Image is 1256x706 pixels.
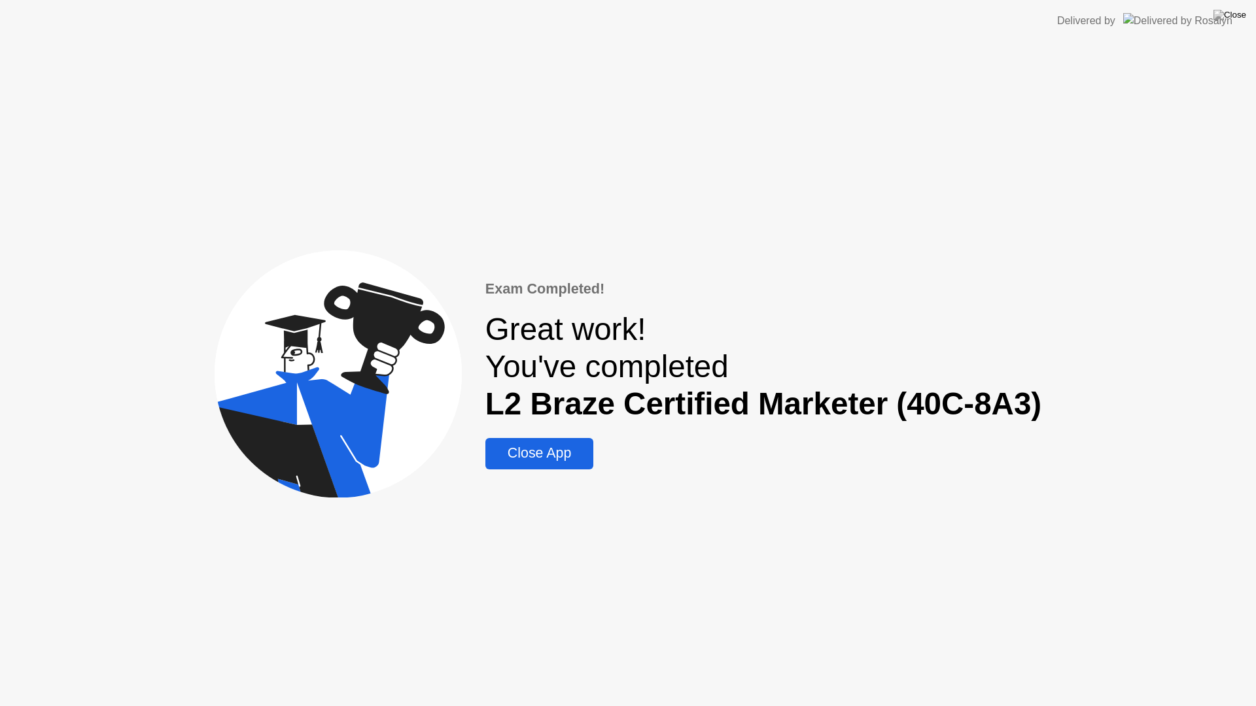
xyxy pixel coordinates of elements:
[485,386,1041,421] b: L2 Braze Certified Marketer (40C-8A3)
[1123,13,1232,28] img: Delivered by Rosalyn
[485,278,1041,299] div: Exam Completed!
[489,445,589,462] div: Close App
[1213,10,1246,20] img: Close
[1057,13,1115,29] div: Delivered by
[485,438,593,469] button: Close App
[485,311,1041,422] div: Great work! You've completed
